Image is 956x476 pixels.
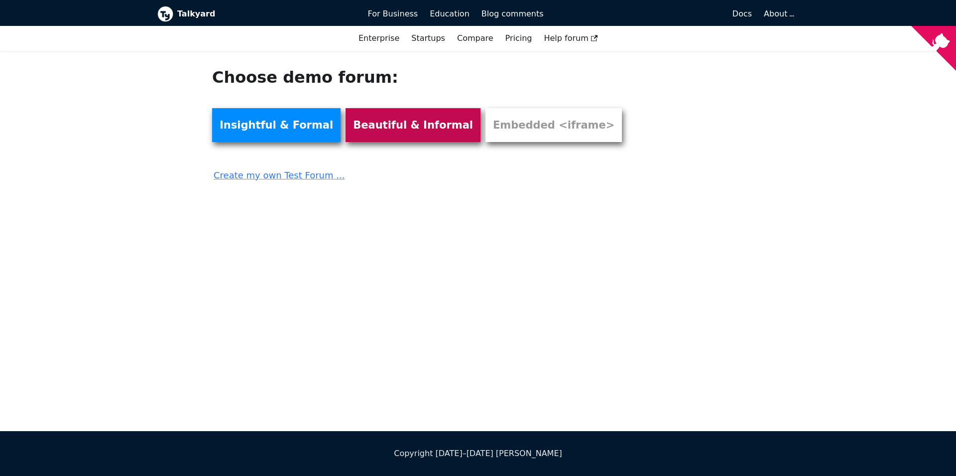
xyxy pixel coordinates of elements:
[538,30,603,47] a: Help forum
[457,33,493,43] a: Compare
[424,5,476,22] a: Education
[157,6,173,22] img: Talkyard logo
[177,7,354,20] b: Talkyard
[362,5,424,22] a: For Business
[732,9,752,18] span: Docs
[157,6,354,22] a: Talkyard logoTalkyard
[499,30,538,47] a: Pricing
[485,108,622,142] a: Embedded <iframe>
[346,108,480,142] a: Beautiful & Informal
[157,447,799,460] div: Copyright [DATE]–[DATE] [PERSON_NAME]
[481,9,544,18] span: Blog comments
[764,9,793,18] a: About
[405,30,451,47] a: Startups
[476,5,550,22] a: Blog comments
[368,9,418,18] span: For Business
[430,9,470,18] span: Education
[212,108,341,142] a: Insightful & Formal
[212,161,634,183] a: Create my own Test Forum ...
[212,67,634,87] h1: Choose demo forum:
[544,33,597,43] span: Help forum
[550,5,758,22] a: Docs
[353,30,405,47] a: Enterprise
